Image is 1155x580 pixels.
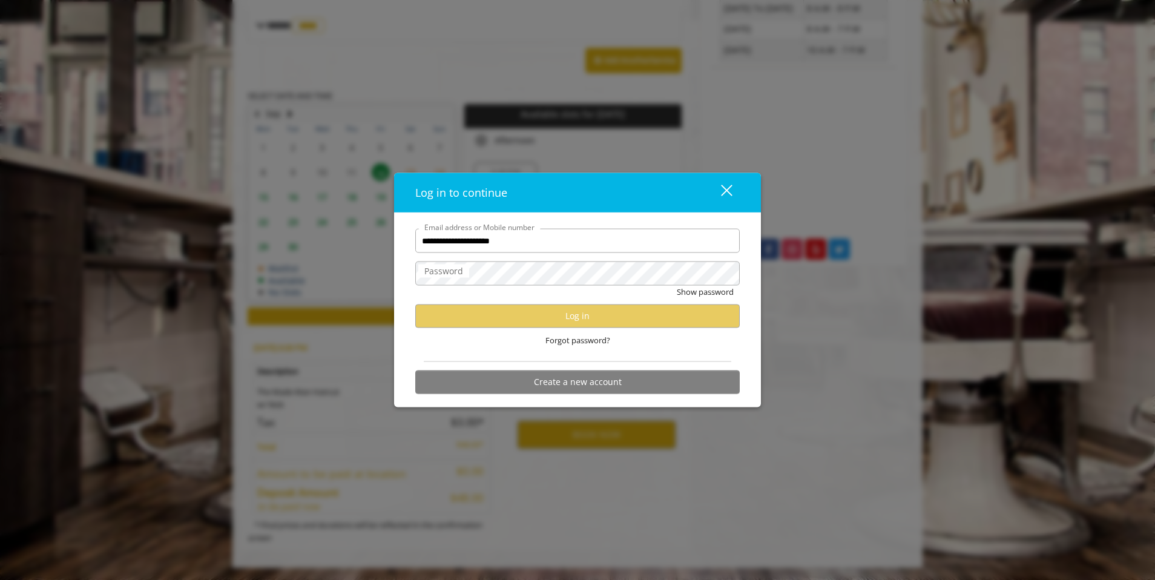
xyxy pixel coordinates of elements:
[418,222,541,233] label: Email address or Mobile number
[677,286,734,298] button: Show password
[415,370,740,394] button: Create a new account
[418,265,469,278] label: Password
[415,304,740,328] button: Log in
[415,185,507,200] span: Log in to continue
[707,183,731,202] div: close dialog
[699,180,740,205] button: close dialog
[545,334,610,347] span: Forgot password?
[415,262,740,286] input: Password
[415,229,740,253] input: Email address or Mobile number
